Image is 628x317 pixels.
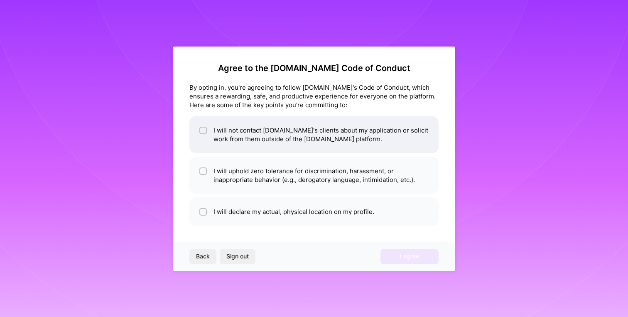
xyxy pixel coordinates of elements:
span: Back [196,252,210,260]
span: Sign out [226,252,249,260]
li: I will not contact [DOMAIN_NAME]'s clients about my application or solicit work from them outside... [189,116,439,153]
button: Back [189,249,216,264]
li: I will declare my actual, physical location on my profile. [189,197,439,226]
div: By opting in, you're agreeing to follow [DOMAIN_NAME]'s Code of Conduct, which ensures a rewardin... [189,83,439,109]
button: Sign out [220,249,255,264]
h2: Agree to the [DOMAIN_NAME] Code of Conduct [189,63,439,73]
li: I will uphold zero tolerance for discrimination, harassment, or inappropriate behavior (e.g., der... [189,157,439,194]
